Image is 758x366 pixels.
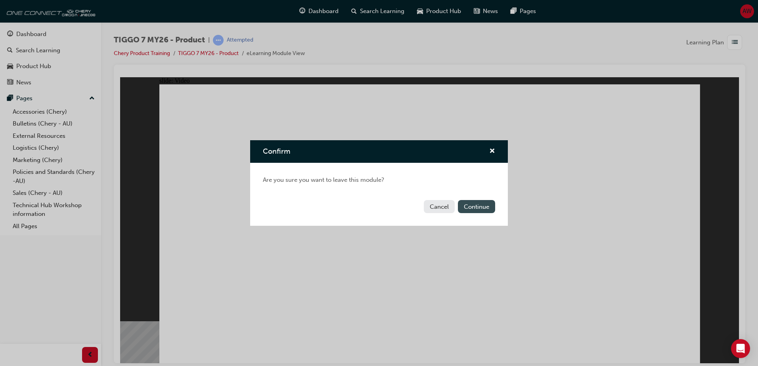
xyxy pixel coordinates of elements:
[250,140,508,226] div: Confirm
[458,200,495,213] button: Continue
[489,147,495,156] button: cross-icon
[263,147,290,156] span: Confirm
[731,339,750,358] div: Open Intercom Messenger
[424,200,455,213] button: Cancel
[250,163,508,197] div: Are you sure you want to leave this module?
[489,148,495,155] span: cross-icon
